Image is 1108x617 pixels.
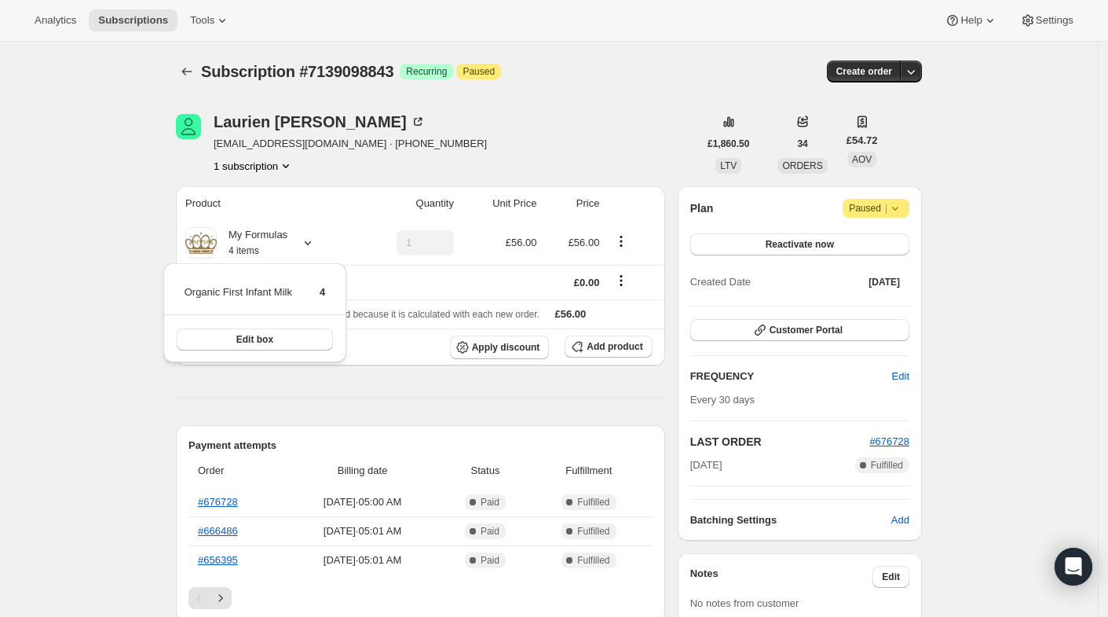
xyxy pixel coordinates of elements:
[849,200,903,216] span: Paused
[198,554,238,566] a: #656395
[481,525,499,538] span: Paid
[406,65,447,78] span: Recurring
[609,272,634,289] button: Shipping actions
[577,496,609,509] span: Fulfilled
[506,237,537,248] span: £56.00
[827,61,901,83] button: Create order
[229,245,259,256] small: 4 items
[481,554,499,567] span: Paid
[869,435,909,447] a: #676728
[176,186,356,221] th: Product
[35,14,76,27] span: Analytics
[574,277,600,288] span: £0.00
[320,286,325,298] span: 4
[690,394,755,406] span: Every 30 days
[766,238,834,251] span: Reactivate now
[690,566,873,588] h3: Notes
[587,340,642,353] span: Add product
[859,271,909,293] button: [DATE]
[463,65,495,78] span: Paused
[690,233,909,255] button: Reactivate now
[882,571,900,583] span: Edit
[836,65,892,78] span: Create order
[577,554,609,567] span: Fulfilled
[177,329,334,351] button: Edit box
[217,227,287,259] div: My Formulas
[788,133,817,155] button: 34
[690,597,799,609] span: No notes from customer
[214,114,426,130] div: Laurien [PERSON_NAME]
[481,496,499,509] span: Paid
[871,459,903,472] span: Fulfilled
[450,336,550,359] button: Apply discount
[1011,9,1083,31] button: Settings
[885,202,887,215] span: |
[289,463,436,479] span: Billing date
[690,369,892,384] h2: FREQUENCY
[198,525,238,537] a: #666486
[868,276,900,288] span: [DATE]
[289,553,436,568] span: [DATE] · 05:01 AM
[690,512,891,528] h6: Batching Settings
[569,237,600,248] span: £56.00
[935,9,1007,31] button: Help
[891,512,909,528] span: Add
[210,587,232,609] button: Next
[184,284,293,313] td: Organic First Infant Milk
[176,61,198,83] button: Subscriptions
[847,133,878,149] span: £54.72
[872,566,909,588] button: Edit
[690,200,714,216] h2: Plan
[25,9,86,31] button: Analytics
[698,133,759,155] button: £1,860.50
[181,9,240,31] button: Tools
[535,463,643,479] span: Fulfillment
[356,186,459,221] th: Quantity
[708,138,749,150] span: £1,860.50
[541,186,604,221] th: Price
[98,14,168,27] span: Subscriptions
[852,154,872,165] span: AOV
[289,523,436,539] span: [DATE] · 05:01 AM
[472,341,540,354] span: Apply discount
[1055,548,1092,586] div: Open Intercom Messenger
[565,336,652,358] button: Add product
[869,434,909,450] button: #676728
[690,457,722,473] span: [DATE]
[190,14,214,27] span: Tools
[892,369,909,384] span: Edit
[797,138,807,150] span: 34
[690,319,909,341] button: Customer Portal
[214,158,294,174] button: Product actions
[445,463,525,479] span: Status
[289,494,436,510] span: [DATE] · 05:00 AM
[459,186,542,221] th: Unit Price
[690,434,870,450] h2: LAST ORDER
[960,14,982,27] span: Help
[882,508,919,533] button: Add
[89,9,177,31] button: Subscriptions
[185,309,539,320] span: Sales tax (if applicable) is not displayed because it is calculated with each new order.
[555,308,587,320] span: £56.00
[609,233,634,250] button: Product actions
[214,136,487,152] span: [EMAIL_ADDRESS][DOMAIN_NAME] · [PHONE_NUMBER]
[1036,14,1073,27] span: Settings
[690,274,751,290] span: Created Date
[577,525,609,538] span: Fulfilled
[188,454,284,488] th: Order
[720,160,737,171] span: LTV
[201,63,393,80] span: Subscription #7139098843
[883,364,919,389] button: Edit
[176,114,201,139] span: Laurien Perkins
[770,324,843,336] span: Customer Portal
[188,587,653,609] nav: Pagination
[782,160,822,171] span: ORDERS
[198,496,238,508] a: #676728
[236,333,273,346] span: Edit box
[188,438,653,454] h2: Payment attempts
